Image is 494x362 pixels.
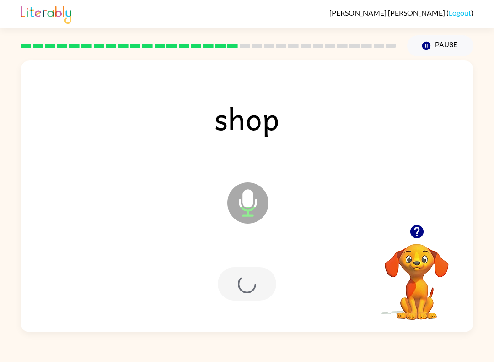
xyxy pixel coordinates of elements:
[329,8,473,17] div: ( )
[200,94,294,142] span: shop
[371,230,462,321] video: Your browser must support playing .mp4 files to use Literably. Please try using another browser.
[21,4,71,24] img: Literably
[449,8,471,17] a: Logout
[329,8,446,17] span: [PERSON_NAME] [PERSON_NAME]
[407,35,473,56] button: Pause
